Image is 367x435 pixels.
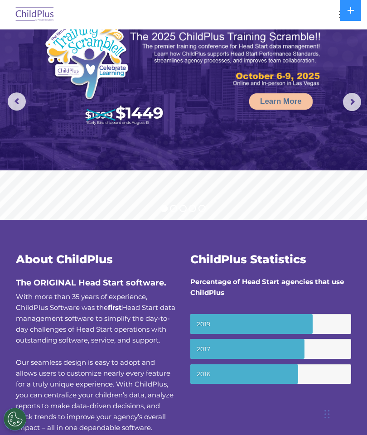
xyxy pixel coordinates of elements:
[16,278,166,288] span: The ORIGINAL Head Start software.
[108,303,122,312] b: first
[324,401,330,428] div: Drag
[16,292,175,344] span: With more than 35 years of experience, ChildPlus Software was the Head Start data management soft...
[4,408,26,430] button: Cookies Settings
[164,71,367,435] iframe: Chat Widget
[16,252,113,266] span: About ChildPlus
[16,358,174,432] span: Our seamless design is easy to adopt and allows users to customize nearly every feature for a tru...
[14,4,56,25] img: ChildPlus by Procare Solutions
